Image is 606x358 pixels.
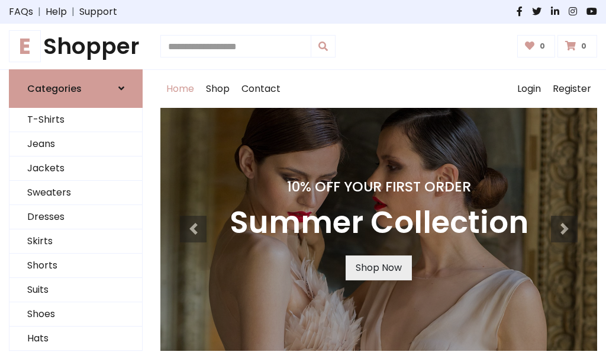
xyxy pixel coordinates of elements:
[9,205,142,229] a: Dresses
[230,178,528,195] h4: 10% Off Your First Order
[9,181,142,205] a: Sweaters
[346,255,412,280] a: Shop Now
[9,33,143,60] a: EShopper
[511,70,547,108] a: Login
[9,302,142,327] a: Shoes
[236,70,286,108] a: Contact
[9,30,41,62] span: E
[9,156,142,181] a: Jackets
[67,5,79,19] span: |
[33,5,46,19] span: |
[9,69,143,108] a: Categories
[79,5,117,19] a: Support
[46,5,67,19] a: Help
[547,70,597,108] a: Register
[517,35,556,57] a: 0
[9,108,142,132] a: T-Shirts
[9,229,142,254] a: Skirts
[9,327,142,351] a: Hats
[9,33,143,60] h1: Shopper
[230,204,528,241] h3: Summer Collection
[537,41,548,52] span: 0
[557,35,597,57] a: 0
[9,254,142,278] a: Shorts
[27,83,82,94] h6: Categories
[9,278,142,302] a: Suits
[160,70,200,108] a: Home
[9,5,33,19] a: FAQs
[9,132,142,156] a: Jeans
[200,70,236,108] a: Shop
[578,41,589,52] span: 0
